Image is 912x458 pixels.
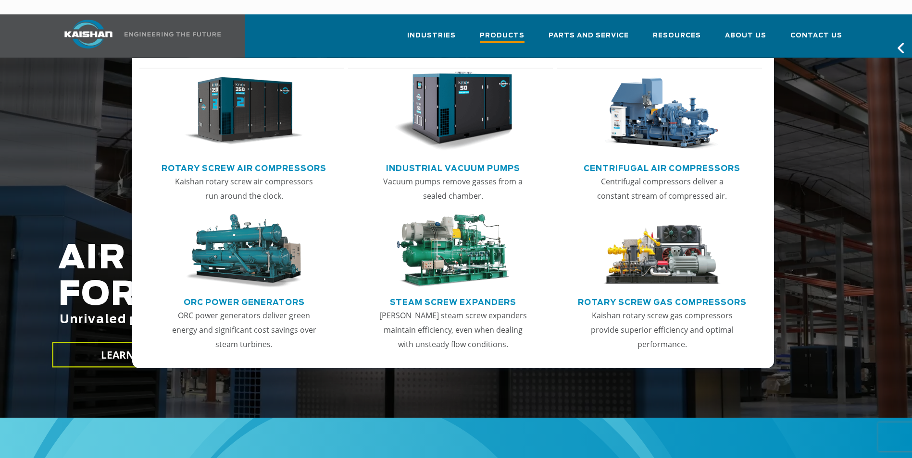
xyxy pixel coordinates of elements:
[52,20,125,48] img: kaishan logo
[790,23,842,56] a: Contact Us
[60,314,471,325] span: Unrivaled performance with up to 35% energy cost savings.
[549,23,629,56] a: Parts and Service
[169,174,319,203] p: Kaishan rotary screw air compressors run around the clock.
[58,241,720,356] h2: AIR COMPRESSORS FOR THE
[378,308,528,351] p: [PERSON_NAME] steam screw expanders maintain efficiency, even when dealing with unsteady flow con...
[480,23,525,58] a: Products
[100,348,167,362] span: LEARN MORE
[386,160,520,174] a: Industrial Vacuum Pumps
[790,30,842,41] span: Contact Us
[394,214,512,288] img: thumb-Steam-Screw-Expanders
[480,30,525,43] span: Products
[394,72,512,151] img: thumb-Industrial-Vacuum-Pumps
[584,160,740,174] a: Centrifugal Air Compressors
[185,214,303,288] img: thumb-ORC-Power-Generators
[125,32,221,36] img: Engineering the future
[390,294,516,308] a: Steam Screw Expanders
[587,308,737,351] p: Kaishan rotary screw gas compressors provide superior efficiency and optimal performance.
[725,23,766,56] a: About Us
[378,174,528,203] p: Vacuum pumps remove gasses from a sealed chamber.
[185,72,303,151] img: thumb-Rotary-Screw-Air-Compressors
[587,174,737,203] p: Centrifugal compressors deliver a constant stream of compressed air.
[52,342,215,368] a: LEARN MORE
[603,72,721,151] img: thumb-Centrifugal-Air-Compressors
[407,23,456,56] a: Industries
[653,30,701,41] span: Resources
[725,30,766,41] span: About Us
[162,160,326,174] a: Rotary Screw Air Compressors
[52,14,223,58] a: Kaishan USA
[549,30,629,41] span: Parts and Service
[578,294,747,308] a: Rotary Screw Gas Compressors
[169,308,319,351] p: ORC power generators deliver green energy and significant cost savings over steam turbines.
[653,23,701,56] a: Resources
[407,30,456,41] span: Industries
[184,294,305,308] a: ORC Power Generators
[603,214,721,288] img: thumb-Rotary-Screw-Gas-Compressors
